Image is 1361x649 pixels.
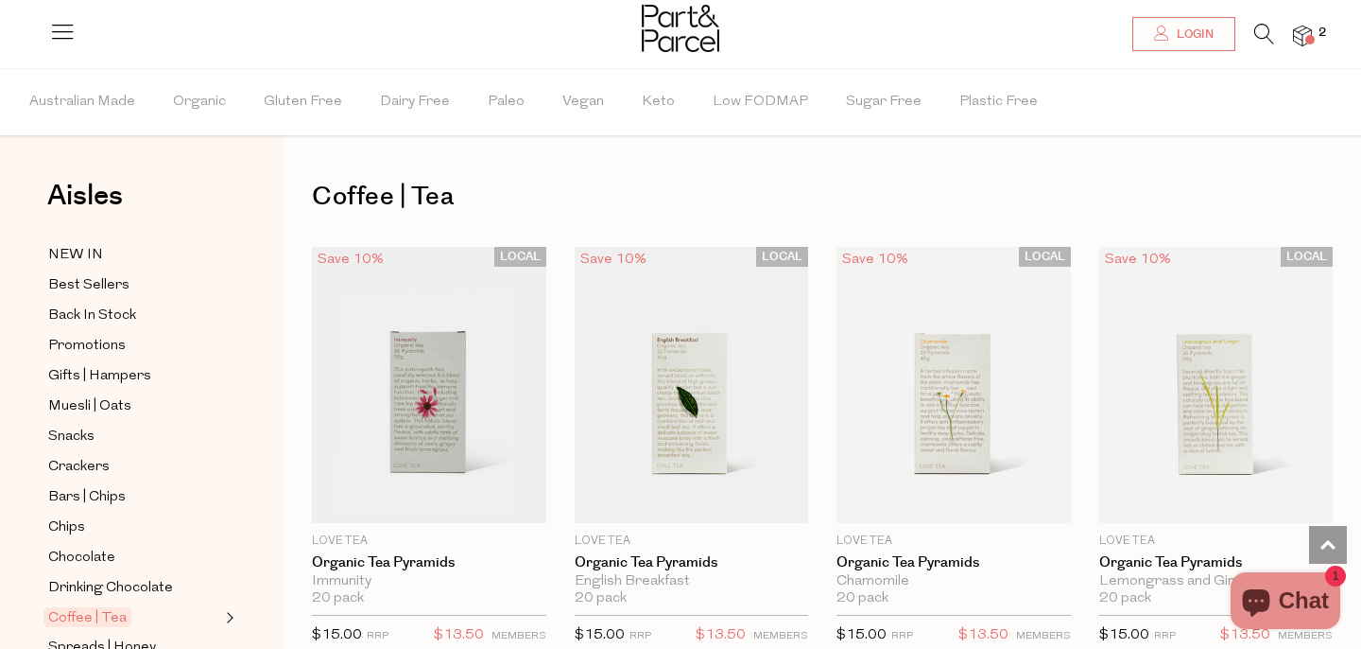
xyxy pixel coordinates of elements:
a: Coffee | Tea [48,606,220,629]
span: LOCAL [756,247,808,267]
inbox-online-store-chat: Shopify online store chat [1225,572,1346,634]
div: English Breakfast [575,573,809,590]
small: RRP [891,631,913,641]
a: Crackers [48,455,220,479]
span: Best Sellers [48,274,129,297]
span: 20 pack [1099,590,1151,607]
small: RRP [367,631,388,641]
a: NEW IN [48,243,220,267]
a: Chocolate [48,546,220,570]
div: Immunity [312,573,546,590]
span: $15.00 [1099,628,1149,642]
span: $15.00 [312,628,362,642]
span: LOCAL [1281,247,1333,267]
a: Login [1132,17,1235,51]
img: Organic Tea Pyramids [1099,247,1334,523]
span: Muesli | Oats [48,395,131,418]
small: MEMBERS [1016,631,1071,641]
span: Chocolate [48,547,115,570]
span: Keto [642,69,675,135]
span: $13.50 [434,623,484,648]
span: $15.00 [836,628,887,642]
div: Save 10% [312,247,389,272]
a: Gifts | Hampers [48,364,220,388]
div: Save 10% [575,247,652,272]
a: Organic Tea Pyramids [836,554,1071,571]
span: $15.00 [575,628,625,642]
span: Login [1172,26,1214,43]
span: Drinking Chocolate [48,577,173,600]
p: Love Tea [1099,533,1334,550]
button: Expand/Collapse Coffee | Tea [221,606,234,629]
small: MEMBERS [1278,631,1333,641]
img: Organic Tea Pyramids [312,247,546,523]
div: Chamomile [836,573,1071,590]
span: Bars | Chips [48,486,126,509]
span: $13.50 [696,623,746,648]
img: Organic Tea Pyramids [836,247,1071,523]
span: Low FODMAP [713,69,808,135]
span: Chips [48,517,85,539]
span: NEW IN [48,244,103,267]
small: RRP [1154,631,1176,641]
span: Paleo [488,69,525,135]
span: Back In Stock [48,305,136,327]
a: Bars | Chips [48,485,220,509]
span: Promotions [48,335,126,358]
a: Organic Tea Pyramids [575,554,809,571]
span: 2 [1314,25,1331,42]
small: RRP [629,631,651,641]
img: Organic Tea Pyramids [575,247,809,523]
p: Love Tea [575,533,809,550]
span: Australian Made [29,69,135,135]
p: Love Tea [312,533,546,550]
span: $13.50 [1220,623,1270,648]
span: 20 pack [575,590,627,607]
span: Plastic Free [959,69,1038,135]
a: Drinking Chocolate [48,576,220,600]
a: Muesli | Oats [48,395,220,418]
span: $13.50 [958,623,1008,648]
span: Gifts | Hampers [48,365,151,388]
span: LOCAL [494,247,546,267]
span: Crackers [48,456,110,479]
a: Snacks [48,425,220,448]
span: Coffee | Tea [43,607,131,627]
span: 20 pack [312,590,364,607]
span: Gluten Free [264,69,342,135]
span: Organic [173,69,226,135]
a: Best Sellers [48,273,220,297]
div: Save 10% [836,247,914,272]
a: Chips [48,516,220,539]
div: Save 10% [1099,247,1177,272]
a: Back In Stock [48,304,220,327]
h1: Coffee | Tea [312,175,1333,219]
a: 2 [1293,26,1312,45]
span: 20 pack [836,590,888,607]
p: Love Tea [836,533,1071,550]
span: LOCAL [1019,247,1071,267]
span: Aisles [47,175,123,217]
a: Promotions [48,334,220,358]
a: Organic Tea Pyramids [312,554,546,571]
span: Sugar Free [846,69,922,135]
small: MEMBERS [753,631,808,641]
span: Vegan [562,69,604,135]
a: Organic Tea Pyramids [1099,554,1334,571]
img: Part&Parcel [642,5,719,52]
a: Aisles [47,182,123,229]
span: Dairy Free [380,69,450,135]
div: Lemongrass and Ginger [1099,573,1334,590]
small: MEMBERS [491,631,546,641]
span: Snacks [48,426,95,448]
